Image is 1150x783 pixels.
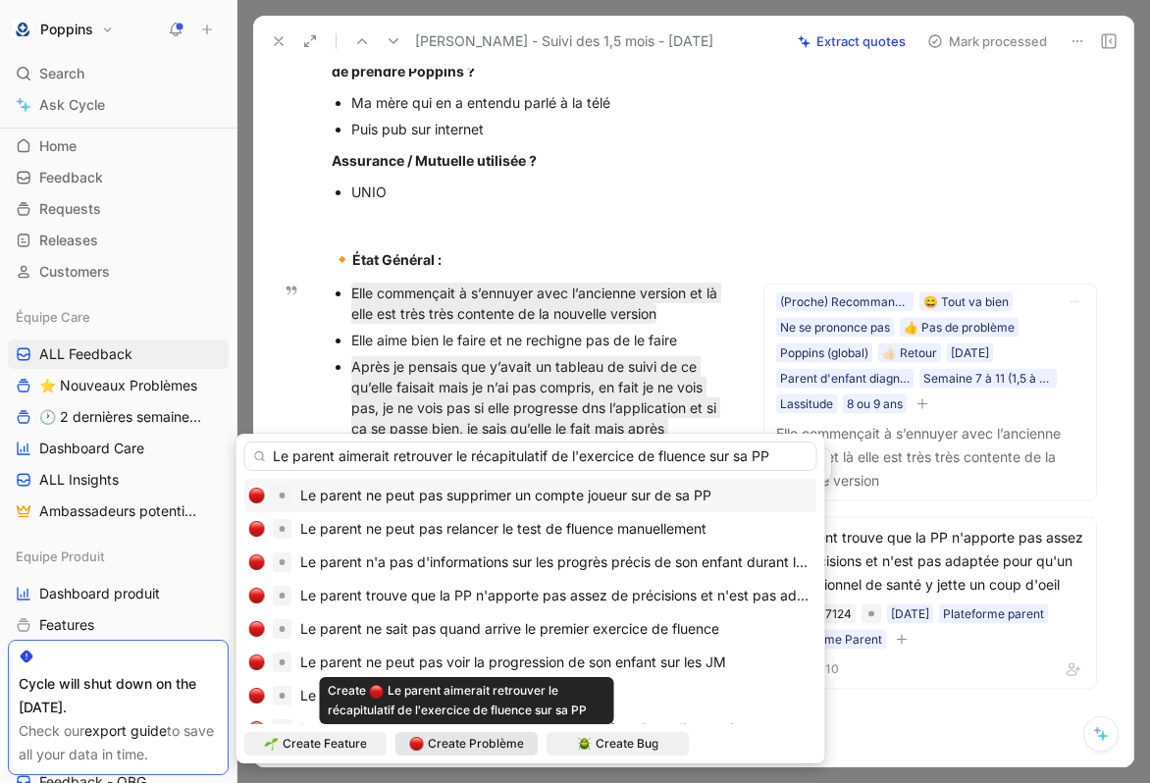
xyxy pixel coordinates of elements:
img: 🌱 [265,737,279,751]
img: 🔴 [249,588,265,603]
img: 🔴 [249,488,265,503]
span: Le parent ne peut pas relancer le test de fluence manuellement [300,520,706,537]
img: 🔴 [410,737,424,751]
input: Link to feature, problème or bug [244,442,817,471]
span: Le parent ne peut pas supprimer un compte joueur sur de sa PP [300,487,711,503]
img: 🔴 [249,521,265,537]
span: Le parent n'a pas d'informations sur les progrès précis de son enfant durant les dernières séance... [300,553,1056,570]
img: 🔴 [249,688,265,704]
span: Le parent pense que l'appel de suivi va pouvoir fournir un diagnostic [300,720,741,737]
img: 🔴 [249,721,265,737]
span: Le parent ne peut pas voir la progression de son enfant sur les JM [300,653,726,670]
span: Create Problème [428,734,524,754]
span: Le parent souhaiterait plus de JLÉ [300,687,519,704]
span: Create Bug [596,734,658,754]
img: 🔴 [249,554,265,570]
span: Le parent ne sait pas quand arrive le premier exercice de fluence [300,620,719,637]
img: 🔴 [249,654,265,670]
img: 🪲 [578,737,592,751]
span: Create Feature [283,734,367,754]
img: 🔴 [249,621,265,637]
